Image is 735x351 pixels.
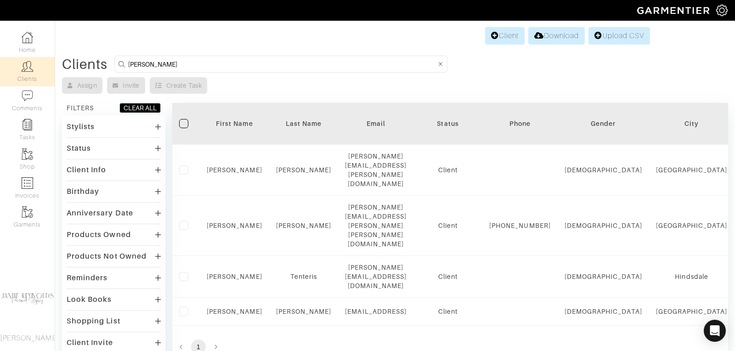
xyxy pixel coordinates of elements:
[489,119,551,128] div: Phone
[420,221,475,230] div: Client
[22,61,33,72] img: clients-icon-6bae9207a08558b7cb47a8932f037763ab4055f8c8b6bfacd5dc20c3e0201464.png
[290,273,317,280] a: Tenteris
[276,308,332,315] a: [PERSON_NAME]
[22,177,33,189] img: orders-icon-0abe47150d42831381b5fb84f609e132dff9fe21cb692f30cb5eec754e2cba89.png
[420,307,475,316] div: Client
[67,187,99,196] div: Birthday
[67,209,133,218] div: Anniversary Date
[124,103,157,113] div: CLEAR ALL
[489,221,551,230] div: [PHONE_NUMBER]
[207,273,262,280] a: [PERSON_NAME]
[345,203,407,249] div: [PERSON_NAME][EMAIL_ADDRESS][PERSON_NAME][PERSON_NAME][DOMAIN_NAME]
[345,263,407,290] div: [PERSON_NAME][EMAIL_ADDRESS][DOMAIN_NAME]
[565,272,642,281] div: [DEMOGRAPHIC_DATA]
[67,103,94,113] div: FILTERS
[633,2,716,18] img: garmentier-logo-header-white-b43fb05a5012e4ada735d5af1a66efaba907eab6374d6393d1fbf88cb4ef424d.png
[22,90,33,102] img: comment-icon-a0a6a9ef722e966f86d9cbdc48e553b5cf19dbc54f86b18d962a5391bc8f6eb6.png
[67,295,112,304] div: Look Books
[704,320,726,342] div: Open Intercom Messenger
[22,32,33,43] img: dashboard-icon-dbcd8f5a0b271acd01030246c82b418ddd0df26cd7fceb0bd07c9910d44c42f6.png
[22,148,33,160] img: garments-icon-b7da505a4dc4fd61783c78ac3ca0ef83fa9d6f193b1c9dc38574b1d14d53ca28.png
[207,166,262,174] a: [PERSON_NAME]
[67,273,107,283] div: Reminders
[656,272,728,281] div: Hindsdale
[565,307,642,316] div: [DEMOGRAPHIC_DATA]
[269,103,339,145] th: Toggle SortBy
[420,272,475,281] div: Client
[485,27,525,45] a: Client
[128,58,436,70] input: Search by name, email, phone, city, or state
[276,222,332,229] a: [PERSON_NAME]
[656,165,728,175] div: [GEOGRAPHIC_DATA]
[565,165,642,175] div: [DEMOGRAPHIC_DATA]
[200,103,269,145] th: Toggle SortBy
[67,252,147,261] div: Products Not Owned
[345,307,407,316] div: [EMAIL_ADDRESS]
[420,165,475,175] div: Client
[67,338,113,347] div: Client Invite
[67,122,95,131] div: Stylists
[67,165,107,175] div: Client Info
[656,221,728,230] div: [GEOGRAPHIC_DATA]
[413,103,482,145] th: Toggle SortBy
[565,119,642,128] div: Gender
[656,119,728,128] div: City
[716,5,728,16] img: gear-icon-white-bd11855cb880d31180b6d7d6211b90ccbf57a29d726f0c71d8c61bd08dd39cc2.png
[207,308,262,315] a: [PERSON_NAME]
[588,27,650,45] a: Upload CSV
[67,317,120,326] div: Shopping List
[345,119,407,128] div: Email
[420,119,475,128] div: Status
[67,144,91,153] div: Status
[528,27,585,45] a: Download
[345,152,407,188] div: [PERSON_NAME][EMAIL_ADDRESS][PERSON_NAME][DOMAIN_NAME]
[276,166,332,174] a: [PERSON_NAME]
[276,119,332,128] div: Last Name
[62,60,107,69] div: Clients
[22,206,33,218] img: garments-icon-b7da505a4dc4fd61783c78ac3ca0ef83fa9d6f193b1c9dc38574b1d14d53ca28.png
[207,222,262,229] a: [PERSON_NAME]
[558,103,649,145] th: Toggle SortBy
[22,119,33,130] img: reminder-icon-8004d30b9f0a5d33ae49ab947aed9ed385cf756f9e5892f1edd6e32f2345188e.png
[67,230,131,239] div: Products Owned
[207,119,262,128] div: First Name
[565,221,642,230] div: [DEMOGRAPHIC_DATA]
[119,103,161,113] button: CLEAR ALL
[656,307,728,316] div: [GEOGRAPHIC_DATA]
